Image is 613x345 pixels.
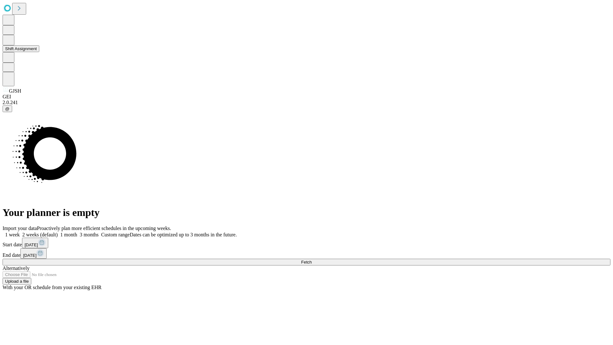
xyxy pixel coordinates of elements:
[5,106,10,111] span: @
[3,226,37,231] span: Import your data
[9,88,21,94] span: GJSH
[23,253,36,258] span: [DATE]
[3,278,31,285] button: Upload a file
[3,285,102,290] span: With your OR schedule from your existing EHR
[25,242,38,247] span: [DATE]
[3,105,12,112] button: @
[22,232,58,237] span: 2 weeks (default)
[3,259,610,265] button: Fetch
[60,232,77,237] span: 1 month
[3,45,39,52] button: Shift Assignment
[3,238,610,248] div: Start date
[37,226,171,231] span: Proactively plan more efficient schedules in the upcoming weeks.
[3,207,610,218] h1: Your planner is empty
[20,248,47,259] button: [DATE]
[5,232,20,237] span: 1 week
[3,265,29,271] span: Alternatively
[3,248,610,259] div: End date
[301,260,312,264] span: Fetch
[101,232,130,237] span: Custom range
[80,232,99,237] span: 3 months
[22,238,48,248] button: [DATE]
[3,100,610,105] div: 2.0.241
[3,94,610,100] div: GEI
[130,232,237,237] span: Dates can be optimized up to 3 months in the future.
